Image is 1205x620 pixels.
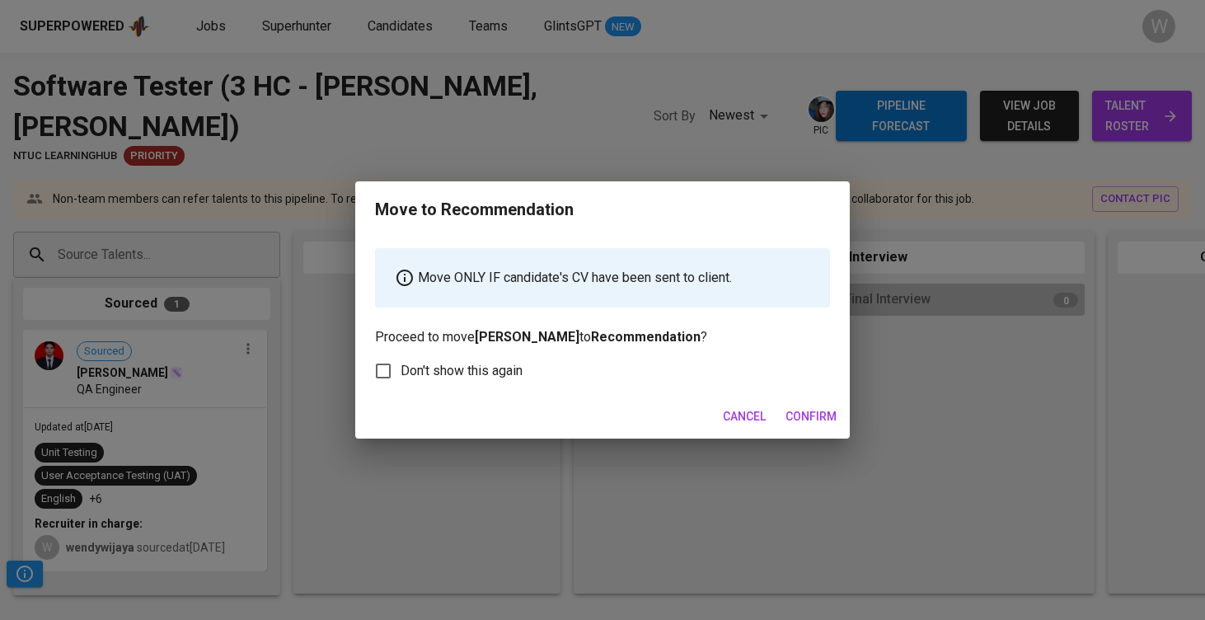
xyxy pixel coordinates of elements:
[401,361,523,381] span: Don't show this again
[375,198,574,222] div: Move to Recommendation
[591,329,701,345] b: Recommendation
[716,402,772,432] button: Cancel
[723,406,766,427] span: Cancel
[779,402,843,432] button: Confirm
[785,406,837,427] span: Confirm
[475,329,579,345] b: [PERSON_NAME]
[375,248,830,347] p: Proceed to move to ?
[375,248,830,308] div: Move ONLY IF candidate's CV have been sent to client.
